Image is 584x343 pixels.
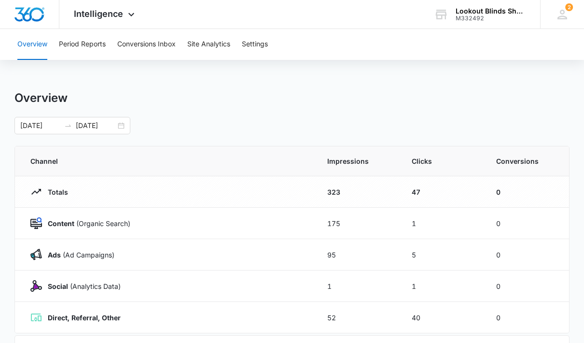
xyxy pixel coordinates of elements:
span: Channel [30,156,304,166]
h1: Overview [14,91,68,105]
td: 40 [400,302,485,333]
td: 1 [400,208,485,239]
span: Conversions [496,156,554,166]
td: 175 [316,208,400,239]
strong: Content [48,219,74,228]
p: (Organic Search) [42,218,130,229]
p: Totals [42,187,68,197]
button: Site Analytics [187,29,230,60]
td: 1 [400,271,485,302]
img: Ads [30,249,42,260]
p: (Analytics Data) [42,281,121,291]
strong: Social [48,282,68,290]
span: 2 [565,3,573,11]
span: swap-right [64,122,72,129]
span: Intelligence [74,9,123,19]
strong: Direct, Referral, Other [48,314,121,322]
input: Start date [20,120,60,131]
button: Conversions Inbox [117,29,176,60]
input: End date [76,120,116,131]
p: (Ad Campaigns) [42,250,114,260]
td: 0 [485,176,569,208]
strong: Ads [48,251,61,259]
td: 0 [485,271,569,302]
button: Overview [17,29,47,60]
div: account name [456,7,526,15]
td: 323 [316,176,400,208]
td: 0 [485,239,569,271]
td: 0 [485,302,569,333]
td: 1 [316,271,400,302]
span: Impressions [327,156,389,166]
td: 52 [316,302,400,333]
img: Content [30,217,42,229]
td: 95 [316,239,400,271]
td: 47 [400,176,485,208]
td: 5 [400,239,485,271]
button: Settings [242,29,268,60]
button: Period Reports [59,29,106,60]
div: notifications count [565,3,573,11]
div: account id [456,15,526,22]
span: Clicks [412,156,473,166]
td: 0 [485,208,569,239]
img: Social [30,280,42,292]
span: to [64,122,72,129]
